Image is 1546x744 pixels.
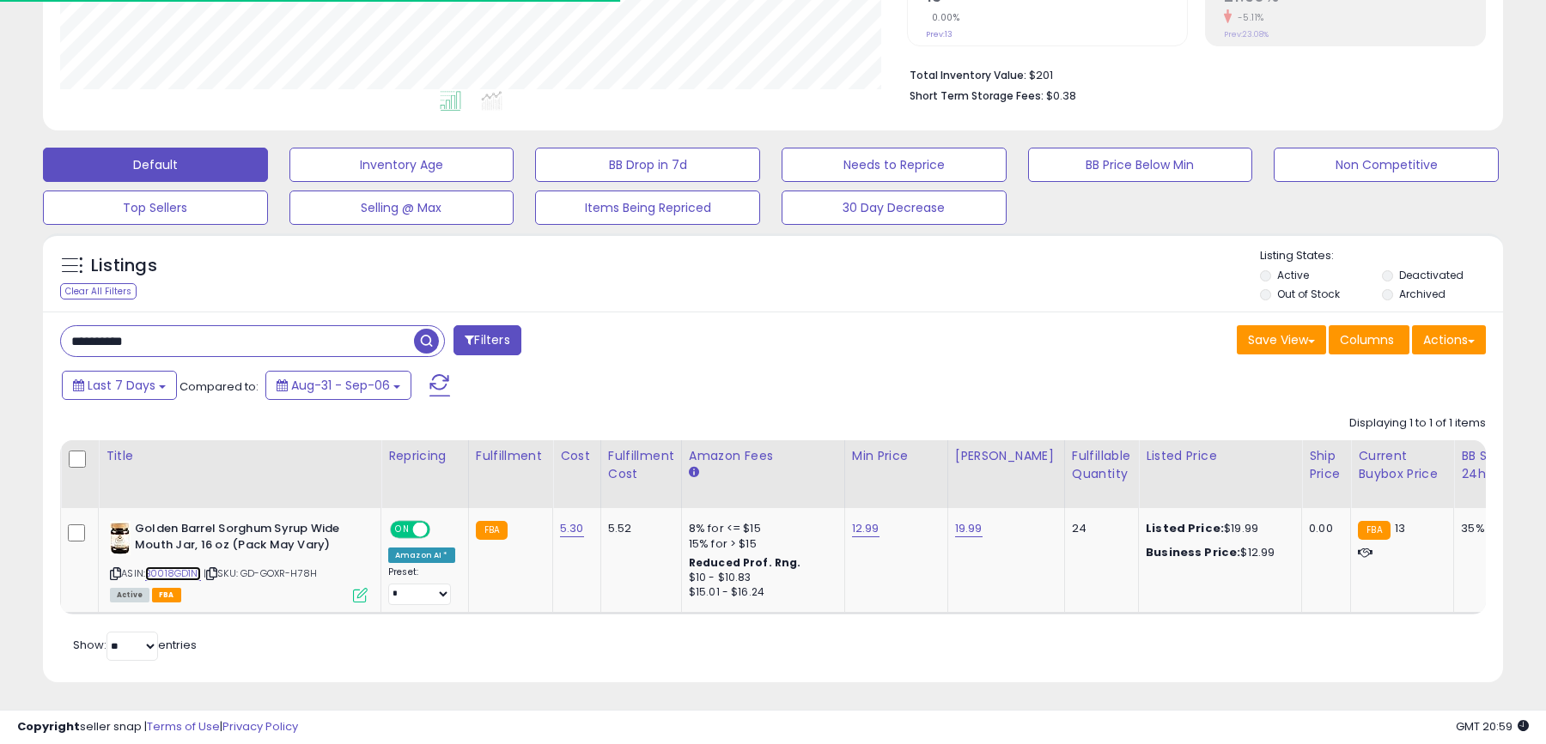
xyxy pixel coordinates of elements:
span: FBA [152,588,181,602]
label: Archived [1399,287,1446,301]
div: BB Share 24h. [1461,447,1524,483]
span: Aug-31 - Sep-06 [291,377,390,394]
div: 5.52 [608,521,668,536]
div: seller snap | | [17,719,298,735]
span: Columns [1340,331,1394,348]
button: Last 7 Days [62,371,177,400]
button: 30 Day Decrease [782,191,1007,225]
button: Items Being Repriced [535,191,760,225]
p: Listing States: [1260,248,1502,264]
label: Deactivated [1399,268,1464,282]
div: Ship Price [1309,447,1343,483]
li: $201 [910,64,1473,84]
a: Terms of Use [147,718,220,735]
div: Fulfillment Cost [608,447,674,483]
span: Compared to: [180,378,259,395]
div: Current Buybox Price [1358,447,1446,483]
small: -5.11% [1232,11,1264,24]
div: Listed Price [1146,447,1294,465]
div: Cost [560,447,593,465]
div: Clear All Filters [60,283,137,299]
span: | SKU: GD-GOXR-H78H [204,566,317,580]
span: ON [392,523,413,537]
b: Reduced Prof. Rng. [689,555,801,570]
div: 15% for > $15 [689,536,831,552]
b: Golden Barrel Sorghum Syrup Wide Mouth Jar, 16 oz (Pack May Vary) [135,521,344,557]
small: FBA [476,521,508,540]
button: Save View [1237,325,1326,354]
span: Last 7 Days [88,377,155,394]
button: Non Competitive [1274,148,1499,182]
small: FBA [1358,521,1390,540]
span: OFF [428,523,455,537]
button: Selling @ Max [289,191,514,225]
div: Min Price [852,447,940,465]
button: Needs to Reprice [782,148,1007,182]
div: $10 - $10.83 [689,571,831,585]
div: $12.99 [1146,545,1288,560]
button: BB Drop in 7d [535,148,760,182]
div: Fulfillment [476,447,545,465]
div: Repricing [388,447,461,465]
button: Aug-31 - Sep-06 [265,371,411,400]
strong: Copyright [17,718,80,735]
div: 35% [1461,521,1518,536]
div: $19.99 [1146,521,1288,536]
button: Filters [453,325,520,355]
a: 5.30 [560,520,584,537]
span: Show: entries [73,637,197,653]
button: BB Price Below Min [1028,148,1253,182]
div: Amazon Fees [689,447,837,465]
button: Inventory Age [289,148,514,182]
div: ASIN: [110,521,368,601]
div: 8% for <= $15 [689,521,831,536]
label: Out of Stock [1277,287,1340,301]
div: [PERSON_NAME] [955,447,1057,465]
h5: Listings [91,254,157,278]
small: Amazon Fees. [689,465,699,481]
small: 0.00% [926,11,960,24]
span: All listings currently available for purchase on Amazon [110,588,149,602]
span: 13 [1395,520,1405,536]
div: $15.01 - $16.24 [689,585,831,600]
div: 24 [1072,521,1125,536]
span: $0.38 [1046,88,1076,104]
div: 0.00 [1309,521,1337,536]
button: Columns [1329,325,1409,354]
b: Total Inventory Value: [910,68,1026,82]
div: Title [106,447,374,465]
small: Prev: 23.08% [1224,29,1269,39]
b: Listed Price: [1146,520,1224,536]
span: 2025-09-14 20:59 GMT [1456,718,1529,735]
label: Active [1277,268,1309,282]
a: B0018GD1NI [145,566,201,581]
div: Amazon AI * [388,547,455,563]
small: Prev: 13 [926,29,953,39]
button: Default [43,148,268,182]
button: Actions [1412,325,1486,354]
a: 19.99 [955,520,983,537]
div: Preset: [388,566,455,605]
a: 12.99 [852,520,880,537]
img: 41jzyBqlYkL._SL40_.jpg [110,521,131,555]
b: Business Price: [1146,544,1240,560]
b: Short Term Storage Fees: [910,88,1044,103]
button: Top Sellers [43,191,268,225]
a: Privacy Policy [222,718,298,735]
div: Displaying 1 to 1 of 1 items [1349,415,1486,432]
div: Fulfillable Quantity [1072,447,1131,483]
